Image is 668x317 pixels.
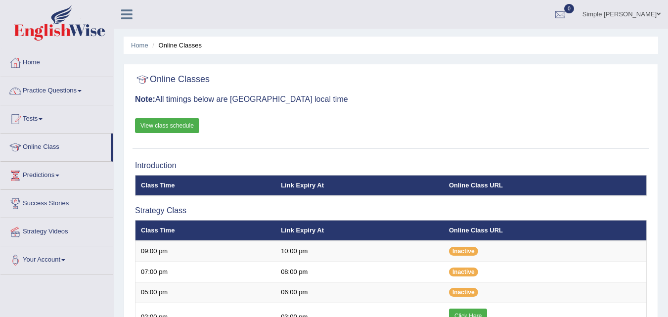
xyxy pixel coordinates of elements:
[0,134,111,158] a: Online Class
[0,162,113,186] a: Predictions
[135,220,276,241] th: Class Time
[444,175,647,196] th: Online Class URL
[150,41,202,50] li: Online Classes
[0,246,113,271] a: Your Account
[135,118,199,133] a: View class schedule
[449,288,478,297] span: Inactive
[135,72,210,87] h2: Online Classes
[135,161,647,170] h3: Introduction
[275,241,444,262] td: 10:00 pm
[135,206,647,215] h3: Strategy Class
[135,241,276,262] td: 09:00 pm
[275,220,444,241] th: Link Expiry At
[275,262,444,282] td: 08:00 pm
[135,95,647,104] h3: All timings below are [GEOGRAPHIC_DATA] local time
[444,220,647,241] th: Online Class URL
[564,4,574,13] span: 0
[135,175,276,196] th: Class Time
[131,42,148,49] a: Home
[0,77,113,102] a: Practice Questions
[135,262,276,282] td: 07:00 pm
[449,268,478,276] span: Inactive
[0,49,113,74] a: Home
[275,175,444,196] th: Link Expiry At
[0,105,113,130] a: Tests
[0,218,113,243] a: Strategy Videos
[135,95,155,103] b: Note:
[275,282,444,303] td: 06:00 pm
[135,282,276,303] td: 05:00 pm
[449,247,478,256] span: Inactive
[0,190,113,215] a: Success Stories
